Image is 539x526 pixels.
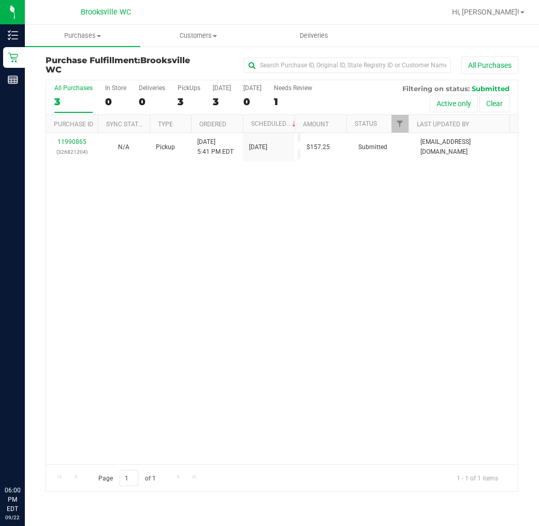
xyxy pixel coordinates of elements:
a: Sync Status [106,121,146,128]
a: 11990865 [57,138,86,145]
a: Status [355,120,377,127]
button: All Purchases [461,56,518,74]
span: Pickup [156,142,175,152]
span: Not Applicable [118,143,129,151]
div: 1 [274,96,312,108]
span: [DATE] [249,142,267,152]
a: Last Updated By [417,121,469,128]
a: Deliveries [256,25,372,47]
span: Submitted [472,84,509,93]
button: Clear [479,95,509,112]
a: Ordered [199,121,226,128]
a: Purchases [25,25,140,47]
div: Needs Review [274,84,312,92]
a: Scheduled [251,120,298,127]
span: Deliveries [286,31,342,40]
span: [EMAIL_ADDRESS][DOMAIN_NAME] [420,137,512,157]
iframe: Resource center [10,443,41,474]
p: 06:00 PM EDT [5,486,20,514]
a: Amount [303,121,329,128]
span: $157.25 [307,142,330,152]
div: PickUps [178,84,200,92]
div: [DATE] [213,84,231,92]
span: Page of 1 [90,470,164,486]
span: Customers [141,31,255,40]
span: Submitted [358,142,387,152]
input: 1 [120,470,138,486]
inline-svg: Reports [8,75,18,85]
span: Brooksville WC [81,8,131,17]
span: Purchases [25,31,140,40]
div: 3 [54,96,93,108]
p: (326821204) [52,147,92,157]
input: Search Purchase ID, Original ID, State Registry ID or Customer Name... [244,57,451,73]
div: 0 [139,96,165,108]
p: 09/22 [5,514,20,521]
div: [DATE] [243,84,261,92]
div: In Store [105,84,126,92]
a: Customers [140,25,256,47]
span: Hi, [PERSON_NAME]! [452,8,519,16]
h3: Purchase Fulfillment: [46,56,203,74]
a: Filter [391,115,409,133]
span: 1 - 1 of 1 items [448,470,506,486]
span: [DATE] 5:41 PM EDT [197,137,234,157]
div: All Purchases [54,84,93,92]
div: 0 [105,96,126,108]
a: Purchase ID [54,121,93,128]
span: Brooksville WC [46,55,190,75]
inline-svg: Retail [8,52,18,63]
div: 3 [178,96,200,108]
div: 3 [213,96,231,108]
div: 0 [243,96,261,108]
span: Filtering on status: [402,84,470,93]
inline-svg: Inventory [8,30,18,40]
button: Active only [430,95,478,112]
div: Deliveries [139,84,165,92]
button: N/A [118,142,129,152]
a: Type [158,121,173,128]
